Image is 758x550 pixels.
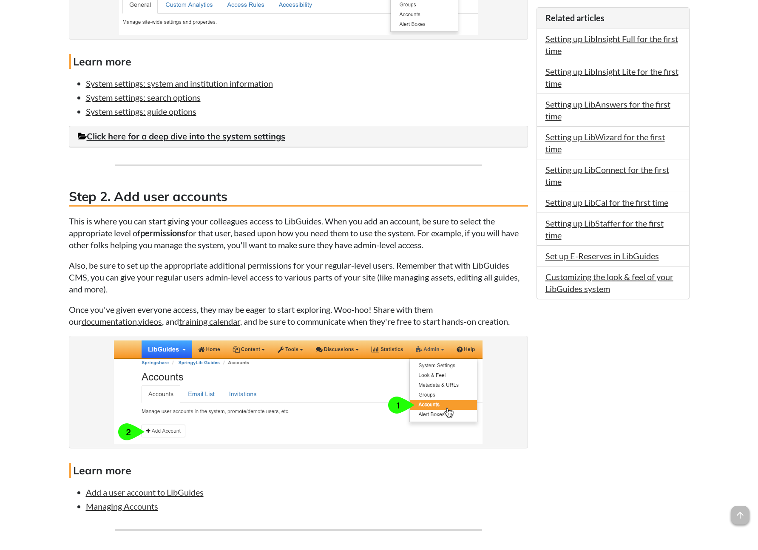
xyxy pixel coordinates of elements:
[78,131,285,142] a: Click here for a deep dive into the system settings
[69,215,528,251] p: This is where you can start giving your colleagues access to LibGuides. When you add an account, ...
[545,99,670,121] a: Setting up LibAnswers for the first time
[82,316,137,326] a: documentation
[545,132,665,154] a: Setting up LibWizard for the first time
[69,463,528,478] h4: Learn more
[69,187,528,207] h3: Step 2. Add user accounts
[179,316,240,326] a: training calendar
[114,340,483,444] img: Adding a new account to LibGuides
[545,13,605,23] span: Related articles
[86,92,201,102] a: System settings: search options
[545,164,669,187] a: Setting up LibConnect for the first time
[545,251,659,261] a: Set up E-Reserves in LibGuides
[138,316,162,326] a: videos
[69,303,528,327] p: Once you've given everyone access, they may be eager to start exploring. Woo-hoo! Share with them...
[545,34,678,56] a: Setting up LibInsight Full for the first time
[86,106,196,116] a: System settings: guide options
[86,501,158,511] a: Managing Accounts
[545,197,668,207] a: Setting up LibCal for the first time
[86,78,273,88] a: System settings: system and institution information
[545,218,664,240] a: Setting up LibStaffer for the first time
[69,54,528,69] h4: Learn more
[731,506,749,524] span: arrow_upward
[69,259,528,295] p: Also, be sure to set up the appropriate additional permissions for your regular-level users. Reme...
[86,487,204,497] a: Add a user account to LibGuides
[545,66,679,88] a: Setting up LibInsight Lite for the first time
[545,272,673,294] a: Customizing the look & feel of your LibGuides system
[731,507,749,517] a: arrow_upward
[140,228,185,238] strong: permissions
